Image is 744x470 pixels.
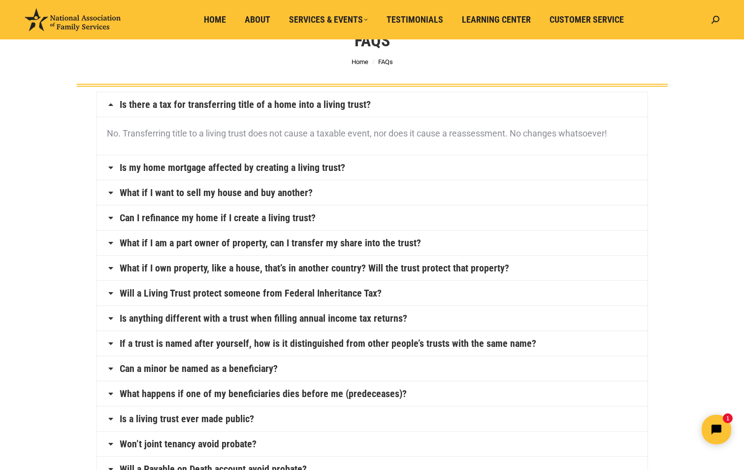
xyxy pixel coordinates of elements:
a: Is a living trust ever made public? [120,414,254,424]
span: Learning Center [462,14,531,25]
h1: FAQs [355,30,390,51]
span: Customer Service [550,14,624,25]
a: Customer Service [543,10,631,29]
a: What if I own property, like a house, that’s in another country? Will the trust protect that prop... [120,263,509,273]
iframe: Tidio Chat [570,406,740,453]
a: About [238,10,277,29]
a: Is anything different with a trust when filling annual income tax returns? [120,313,407,323]
a: Home [197,10,233,29]
a: What if I want to sell my house and buy another? [120,188,313,198]
img: National Association of Family Services [25,8,121,31]
a: Is there a tax for transferring title of a home into a living trust? [120,100,371,109]
span: About [245,14,270,25]
a: Testimonials [380,10,450,29]
a: What happens if one of my beneficiaries dies before me (predeceases)? [120,389,407,399]
a: If a trust is named after yourself, how is it distinguished from other people’s trusts with the s... [120,338,536,348]
a: Home [352,58,368,66]
a: Learning Center [455,10,538,29]
a: Is my home mortgage affected by creating a living trust? [120,163,345,172]
span: Home [204,14,226,25]
a: Will a Living Trust protect someone from Federal Inheritance Tax? [120,288,382,298]
p: No. Transferring title to a living trust does not cause a taxable event, nor does it cause a reas... [107,125,638,142]
a: Can I refinance my home if I create a living trust? [120,213,316,223]
span: Testimonials [387,14,443,25]
span: FAQs [378,58,393,66]
a: What if I am a part owner of property, can I transfer my share into the trust? [120,238,421,248]
a: Won’t joint tenancy avoid probate? [120,439,257,449]
span: Services & Events [289,14,368,25]
a: Can a minor be named as a beneficiary? [120,364,278,373]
